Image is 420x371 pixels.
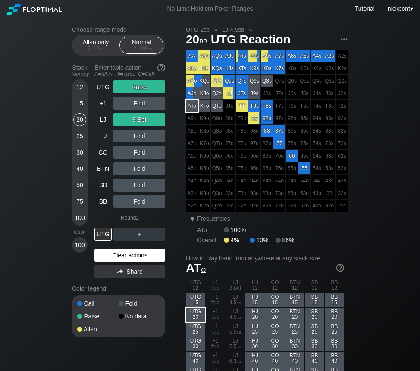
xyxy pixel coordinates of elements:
div: KK [198,62,210,74]
div: 86% [276,237,294,244]
div: Stack [69,61,91,80]
div: Fold [113,130,165,142]
div: LJ [94,113,112,126]
div: CO 25 [265,322,285,337]
div: 100% fold in prior round [186,112,198,124]
div: A4s [311,50,323,62]
div: 100 [73,238,86,251]
div: SB 12 [305,278,324,293]
div: CO 30 [265,337,285,351]
div: 100% fold in prior round [236,150,248,162]
img: ellipsis.fd386fe8.svg [339,34,349,44]
div: 100% fold in prior round [211,175,223,187]
div: Raise [113,80,165,93]
div: Q8s [261,75,273,87]
div: 100% fold in prior round [236,200,248,212]
div: LJ 3-bet [226,278,245,293]
h2: Choose range mode [72,26,165,33]
img: help.32db89a4.svg [335,263,345,272]
div: 100% fold in prior round [198,200,210,212]
div: 98s [261,112,273,124]
div: 100% fold in prior round [298,112,310,124]
div: UTG 12 [186,278,205,293]
div: QTs [236,75,248,87]
div: SB 20 [305,308,324,322]
div: 100% fold in prior round [198,112,210,124]
div: BTN 30 [285,337,304,351]
div: 100% fold in prior round [211,162,223,174]
div: Clear actions [94,249,165,262]
a: Tutorial [355,5,375,12]
div: 66 [286,150,298,162]
div: AQo [186,75,198,87]
div: No Limit Hold’em Poker Ranges [154,5,266,14]
div: 100% fold in prior round [298,87,310,99]
div: UTG 25 [186,322,205,337]
div: CO [94,146,112,159]
div: K7s [273,62,285,74]
div: BTN 20 [285,308,304,322]
div: UTG 15 [186,293,205,307]
div: 100% fold in prior round [336,137,348,149]
div: UTG 20 [186,308,205,322]
div: 100% fold in prior round [298,75,310,87]
div: 100% fold in prior round [261,187,273,199]
div: QJs [223,75,235,87]
div: ▾ [187,213,198,224]
div: Fold [113,179,165,192]
div: 12 – 100 [123,46,160,52]
span: Frequencies [197,215,230,222]
div: 100% fold in prior round [311,150,323,162]
div: 100% fold in prior round [298,175,310,187]
div: 100% fold in prior round [261,200,273,212]
div: 15 [73,97,86,110]
div: +1 fold [206,278,225,293]
div: BB 12 [325,278,344,293]
div: 100% fold in prior round [336,62,348,74]
div: +1 fold [206,293,225,307]
div: 100% fold in prior round [248,162,260,174]
div: 100% fold in prior round [298,200,310,212]
div: 100% fold in prior round [336,162,348,174]
span: 20 [185,33,209,47]
div: 100% fold in prior round [261,162,273,174]
div: 100% fold in prior round [248,200,260,212]
div: 100% fold in prior round [186,162,198,174]
div: 4% [224,237,250,244]
div: LJ 6.3 [226,352,245,366]
div: 100% fold in prior round [336,50,348,62]
div: SB 40 [305,352,324,366]
div: Cash [69,229,91,235]
div: 77 [273,137,285,149]
div: AJs [223,50,235,62]
div: 100% fold in prior round [273,150,285,162]
div: 100% fold in prior round [336,125,348,137]
div: BTN 12 [285,278,304,293]
div: 100% fold in prior round [323,75,335,87]
div: CO 15 [265,293,285,307]
div: AKs [198,50,210,62]
div: +1 fold [206,352,225,366]
div: +1 [94,97,112,110]
div: 100% fold in prior round [311,112,323,124]
div: ＋ [113,228,165,241]
div: 100% fold in prior round [186,175,198,187]
div: 100% fold in prior round [223,112,235,124]
div: 100% fold in prior round [223,162,235,174]
div: 100% fold in prior round [273,75,285,87]
div: 100% fold in prior round [248,187,260,199]
div: Q9s [248,75,260,87]
div: 100% fold in prior round [223,125,235,137]
div: 100% fold in prior round [311,200,323,212]
div: 100% fold in prior round [261,175,273,187]
span: bb [199,36,207,45]
div: 100% fold in prior round [336,200,348,212]
span: UTG 2 [185,26,211,34]
div: 100% fold in prior round [248,125,260,137]
div: KJs [223,62,235,74]
div: HJ 25 [245,322,265,337]
div: Raise [77,313,119,319]
div: BB 30 [325,337,344,351]
div: AQs [211,50,223,62]
div: 100% fold in prior round [286,162,298,174]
